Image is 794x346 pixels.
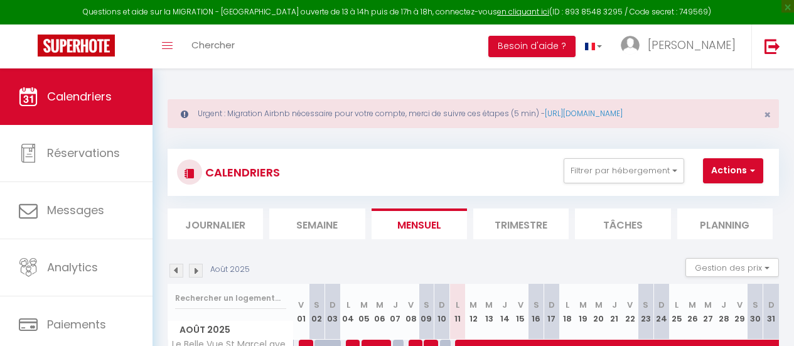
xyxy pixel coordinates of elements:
[497,6,549,17] a: en cliquant ici
[481,284,497,340] th: 13
[360,299,368,311] abbr: M
[419,284,434,340] th: 09
[403,284,419,340] th: 08
[703,158,763,183] button: Actions
[372,284,387,340] th: 06
[387,284,403,340] th: 07
[473,208,569,239] li: Trimestre
[732,284,748,340] th: 29
[168,99,779,128] div: Urgent : Migration Airbnb nécessaire pour votre compte, merci de suivre ces étapes (5 min) -
[497,284,513,340] th: 14
[579,299,587,311] abbr: M
[606,284,622,340] th: 21
[528,284,544,340] th: 16
[393,299,398,311] abbr: J
[330,299,336,311] abbr: D
[545,108,623,119] a: [URL][DOMAIN_NAME]
[764,107,771,122] span: ×
[764,109,771,121] button: Close
[677,208,773,239] li: Planning
[622,284,638,340] th: 22
[469,299,477,311] abbr: M
[202,158,280,187] h3: CALENDRIERS
[549,299,555,311] abbr: D
[325,284,340,340] th: 03
[559,284,575,340] th: 18
[47,259,98,275] span: Analytics
[763,284,779,340] th: 31
[564,158,684,183] button: Filtrer par hébergement
[534,299,539,311] abbr: S
[485,299,493,311] abbr: M
[314,299,319,311] abbr: S
[685,258,779,277] button: Gestion des prix
[439,299,445,311] abbr: D
[689,299,696,311] abbr: M
[47,316,106,332] span: Paiements
[47,89,112,104] span: Calendriers
[210,264,250,276] p: Août 2025
[191,38,235,51] span: Chercher
[621,36,640,55] img: ...
[544,284,560,340] th: 17
[591,284,606,340] th: 20
[466,284,481,340] th: 12
[595,299,603,311] abbr: M
[648,37,736,53] span: [PERSON_NAME]
[372,208,467,239] li: Mensuel
[669,284,685,340] th: 25
[408,299,414,311] abbr: V
[175,287,286,310] input: Rechercher un logement...
[298,299,304,311] abbr: V
[611,24,751,68] a: ... [PERSON_NAME]
[675,299,679,311] abbr: L
[575,284,591,340] th: 19
[566,299,569,311] abbr: L
[685,284,700,340] th: 26
[575,208,670,239] li: Tâches
[182,24,244,68] a: Chercher
[47,145,120,161] span: Réservations
[424,299,429,311] abbr: S
[612,299,617,311] abbr: J
[434,284,450,340] th: 10
[47,202,104,218] span: Messages
[294,284,309,340] th: 01
[309,284,325,340] th: 02
[450,284,466,340] th: 11
[627,299,633,311] abbr: V
[638,284,653,340] th: 23
[269,208,365,239] li: Semaine
[653,284,669,340] th: 24
[356,284,372,340] th: 05
[643,299,648,311] abbr: S
[658,299,665,311] abbr: D
[721,299,726,311] abbr: J
[488,36,576,57] button: Besoin d'aide ?
[168,321,293,339] span: Août 2025
[346,299,350,311] abbr: L
[340,284,356,340] th: 04
[38,35,115,57] img: Super Booking
[764,38,780,54] img: logout
[700,284,716,340] th: 27
[513,284,528,340] th: 15
[716,284,732,340] th: 28
[518,299,523,311] abbr: V
[168,208,263,239] li: Journalier
[741,293,794,346] iframe: LiveChat chat widget
[704,299,712,311] abbr: M
[737,299,743,311] abbr: V
[376,299,384,311] abbr: M
[502,299,507,311] abbr: J
[456,299,459,311] abbr: L
[748,284,763,340] th: 30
